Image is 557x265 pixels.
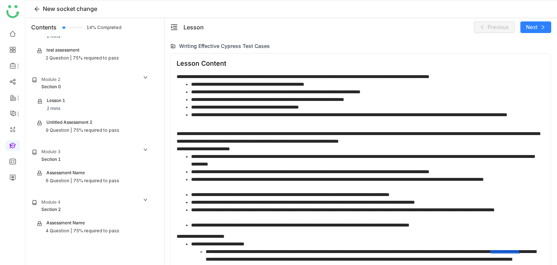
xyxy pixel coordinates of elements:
button: Next [520,21,551,33]
img: lms-folder.svg [170,44,176,49]
span: Next [526,23,537,31]
div: 2 mins [47,33,61,40]
div: 2 Question | [46,55,71,62]
div: Section 2 [41,206,61,213]
div: 4 Question | [46,228,72,235]
span: 14% Completed [86,25,95,30]
div: Contents [31,23,57,32]
div: Untitled Assessment 2 [46,119,92,127]
div: Section 0 [41,83,61,90]
div: Writing Effective Cypress Test Cases [179,42,270,50]
div: Assessment Name [46,220,85,228]
img: logo [6,5,19,18]
button: Previous [474,21,515,33]
div: 2 mins [47,105,61,112]
div: Lesson 1 [47,97,65,105]
div: 6 Question | [46,178,72,184]
div: Module 2Section 0 [27,71,153,96]
div: 75% required to pass [73,178,119,184]
button: menu-fold [170,24,178,31]
div: Module 4 [41,199,61,206]
div: Lesson Content [177,60,226,67]
div: Module 2 [41,76,61,83]
div: Module 3 [41,148,61,155]
span: New socket change [43,5,97,12]
div: 75% required to pass [73,55,119,62]
div: Lesson [183,23,204,32]
div: test assessment [46,47,79,55]
div: Module 3Section 1 [27,143,153,168]
div: Section 1 [41,156,61,163]
div: Module 4Section 2 [27,194,153,219]
div: 9 Question | [46,127,72,134]
div: 75% required to pass [73,127,119,134]
div: Assessment Name [46,170,85,178]
div: 75% required to pass [73,228,119,235]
